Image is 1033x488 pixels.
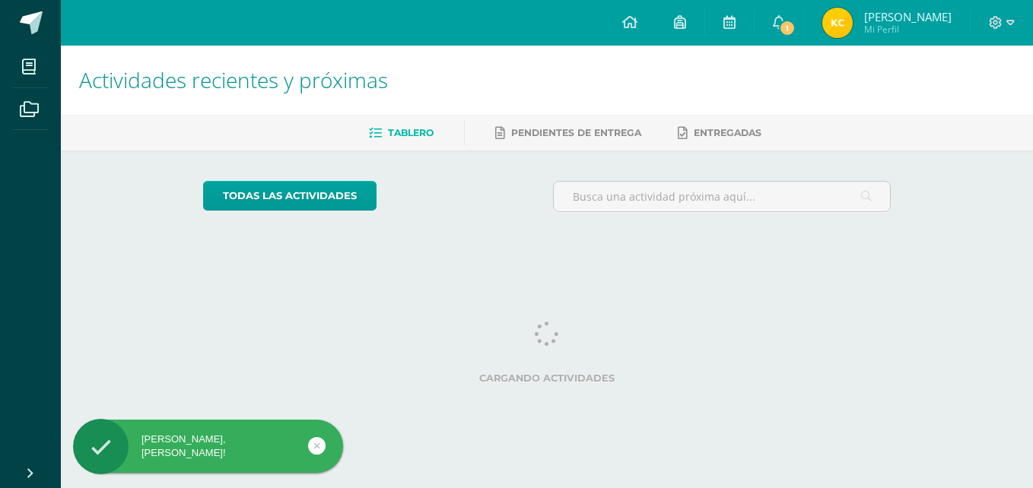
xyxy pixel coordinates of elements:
label: Cargando actividades [203,372,892,384]
input: Busca una actividad próxima aquí... [554,182,891,211]
span: 1 [779,20,796,36]
a: Entregadas [678,121,761,145]
img: c3e939347b3292314164d238f97d03df.png [822,8,853,38]
span: Entregadas [694,127,761,138]
a: Tablero [369,121,434,145]
span: Tablero [388,127,434,138]
span: Actividades recientes y próximas [79,65,388,94]
div: [PERSON_NAME], [PERSON_NAME]! [73,433,343,460]
span: Mi Perfil [864,23,952,36]
a: todas las Actividades [203,181,377,211]
span: [PERSON_NAME] [864,9,952,24]
a: Pendientes de entrega [495,121,641,145]
span: Pendientes de entrega [511,127,641,138]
